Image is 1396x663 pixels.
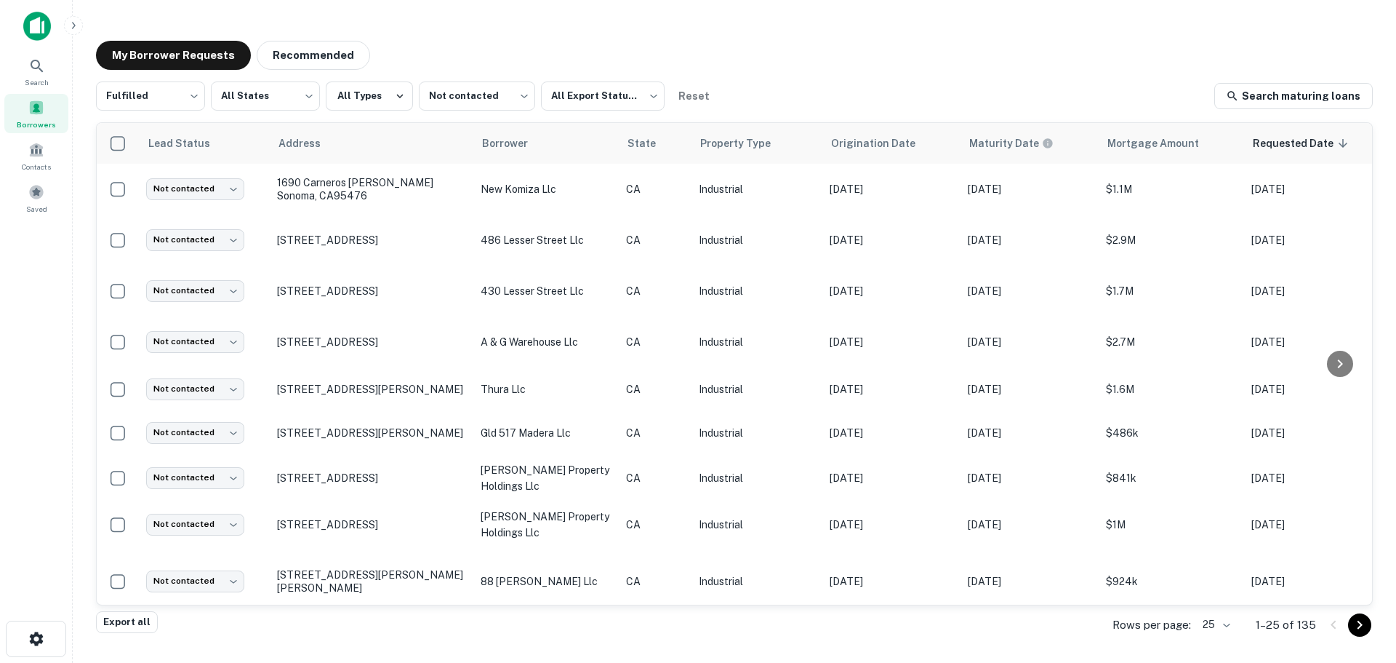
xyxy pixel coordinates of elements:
[541,77,665,115] div: All Export Statuses
[1112,616,1191,634] p: Rows per page:
[968,283,1091,299] p: [DATE]
[1106,334,1237,350] p: $2.7M
[146,422,244,443] div: Not contacted
[699,381,815,397] p: Industrial
[1251,573,1375,589] p: [DATE]
[626,283,684,299] p: CA
[23,12,51,41] img: capitalize-icon.png
[4,136,68,175] a: Contacts
[1323,547,1396,616] div: Chat Widget
[968,181,1091,197] p: [DATE]
[830,334,953,350] p: [DATE]
[830,517,953,533] p: [DATE]
[326,82,413,111] button: All Types
[4,94,68,133] a: Borrowers
[830,470,953,486] p: [DATE]
[482,135,547,152] span: Borrower
[1106,517,1237,533] p: $1M
[1251,181,1375,197] p: [DATE]
[22,161,51,172] span: Contacts
[96,77,205,115] div: Fulfilled
[17,119,56,130] span: Borrowers
[277,336,466,349] p: [STREET_ADDRESS]
[619,123,691,164] th: State
[968,573,1091,589] p: [DATE]
[277,568,466,595] p: [STREET_ADDRESS][PERSON_NAME][PERSON_NAME]
[146,178,244,199] div: Not contacted
[1256,616,1316,634] p: 1–25 of 135
[968,470,1091,486] p: [DATE]
[1251,334,1375,350] p: [DATE]
[1106,425,1237,441] p: $486k
[1106,232,1237,248] p: $2.9M
[1251,232,1375,248] p: [DATE]
[1099,123,1244,164] th: Mortgage Amount
[831,135,934,152] span: Origination Date
[1106,283,1237,299] p: $1.7M
[830,283,953,299] p: [DATE]
[1251,283,1375,299] p: [DATE]
[277,234,466,247] p: [STREET_ADDRESS]
[146,378,244,400] div: Not contacted
[968,334,1091,350] p: [DATE]
[1106,573,1237,589] p: $924k
[277,472,466,485] p: [STREET_ADDRESS]
[699,232,815,248] p: Industrial
[146,229,244,250] div: Not contacted
[26,203,47,215] span: Saved
[627,135,675,152] span: State
[481,381,611,397] p: thura llc
[1214,83,1373,109] a: Search maturing loans
[1107,135,1218,152] span: Mortgage Amount
[1348,614,1371,637] button: Go to next page
[277,383,466,396] p: [STREET_ADDRESS][PERSON_NAME]
[278,135,340,152] span: Address
[481,462,611,494] p: [PERSON_NAME] property holdings llc
[148,135,229,152] span: Lead Status
[277,176,466,202] p: 1690 Carneros [PERSON_NAME] Sonoma, CA95476
[626,425,684,441] p: CA
[277,285,466,298] p: [STREET_ADDRESS]
[96,41,251,70] button: My Borrower Requests
[830,232,953,248] p: [DATE]
[699,573,815,589] p: Industrial
[1251,470,1375,486] p: [DATE]
[700,135,790,152] span: Property Type
[139,123,270,164] th: Lead Status
[257,41,370,70] button: Recommended
[481,232,611,248] p: 486 lesser street llc
[969,135,1072,151] span: Maturity dates displayed may be estimated. Please contact the lender for the most accurate maturi...
[626,334,684,350] p: CA
[1197,614,1232,635] div: 25
[4,178,68,218] a: Saved
[277,426,466,440] p: [STREET_ADDRESS][PERSON_NAME]
[146,571,244,592] div: Not contacted
[473,123,619,164] th: Borrower
[699,425,815,441] p: Industrial
[699,517,815,533] p: Industrial
[146,467,244,488] div: Not contacted
[626,573,684,589] p: CA
[699,181,815,197] p: Industrial
[481,573,611,589] p: 88 [PERSON_NAME] llc
[1106,470,1237,486] p: $841k
[969,135,1054,151] div: Maturity dates displayed may be estimated. Please contact the lender for the most accurate maturi...
[968,425,1091,441] p: [DATE]
[699,334,815,350] p: Industrial
[25,76,49,88] span: Search
[481,283,611,299] p: 430 lesser street llc
[968,381,1091,397] p: [DATE]
[146,331,244,352] div: Not contacted
[626,517,684,533] p: CA
[1106,181,1237,197] p: $1.1M
[969,135,1039,151] h6: Maturity Date
[830,381,953,397] p: [DATE]
[277,518,466,531] p: [STREET_ADDRESS]
[822,123,960,164] th: Origination Date
[670,82,717,111] button: Reset
[481,334,611,350] p: a & g warehouse llc
[270,123,473,164] th: Address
